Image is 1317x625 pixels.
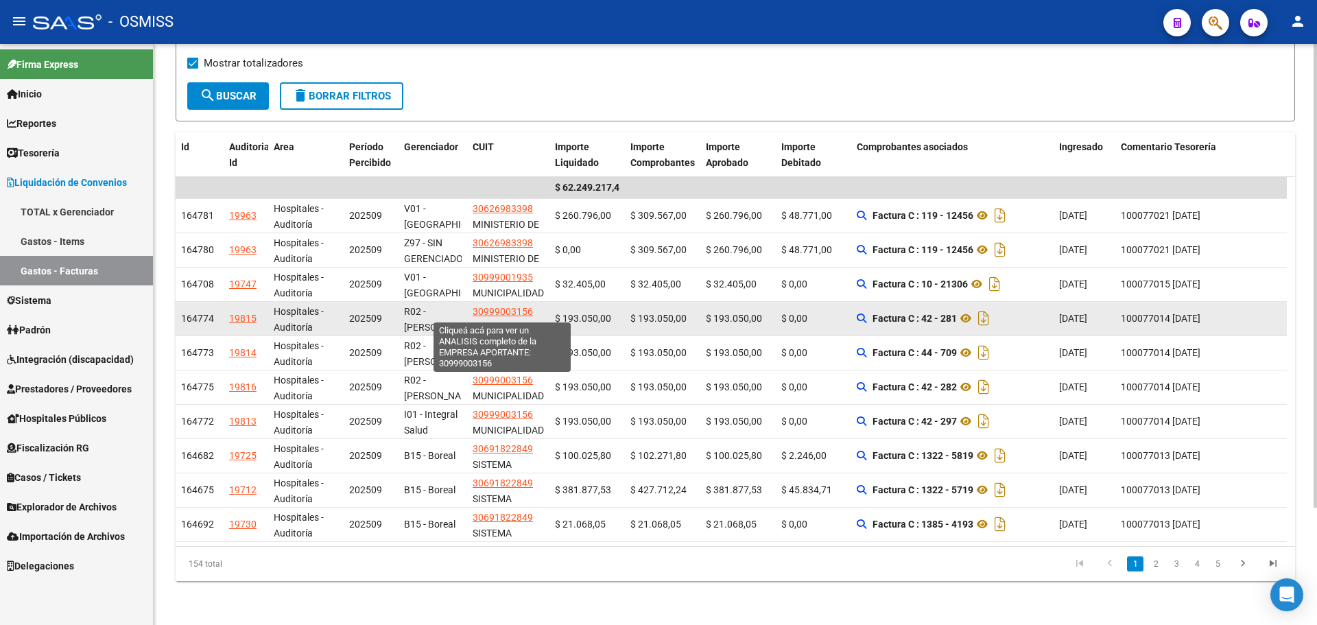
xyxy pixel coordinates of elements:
[1115,132,1287,178] datatable-header-cell: Comentario Tesorería
[706,313,762,324] span: $ 193.050,00
[349,519,382,530] span: 202509
[1121,279,1200,290] span: 100077015 08/09/2025
[404,340,477,367] span: R02 - [PERSON_NAME]
[7,86,42,102] span: Inicio
[706,484,762,495] span: $ 381.877,53
[349,244,382,255] span: 202509
[630,347,687,358] span: $ 193.050,00
[630,381,687,392] span: $ 193.050,00
[706,347,762,358] span: $ 193.050,00
[975,342,993,364] i: Descargar documento
[176,132,224,178] datatable-header-cell: Id
[1059,381,1087,392] span: [DATE]
[349,381,382,392] span: 202509
[473,287,565,330] span: MUNICIPALIDAD [PERSON_NAME][GEOGRAPHIC_DATA]
[630,313,687,324] span: $ 193.050,00
[7,411,106,426] span: Hospitales Públicos
[873,450,973,461] strong: Factura C : 1322 - 5819
[555,416,611,427] span: $ 193.050,00
[473,237,533,248] span: 30626983398
[873,416,957,427] strong: Factura C : 42 - 297
[404,519,455,530] span: B15 - Boreal
[851,132,1054,178] datatable-header-cell: Comprobantes asociados
[781,450,827,461] span: $ 2.246,00
[1290,13,1306,30] mat-icon: person
[975,410,993,432] i: Descargar documento
[7,381,132,397] span: Prestadores / Proveedores
[555,450,611,461] span: $ 100.025,80
[176,547,397,581] div: 154 total
[630,279,681,290] span: $ 32.405,00
[473,528,542,570] span: SISTEMA PROVINCIAL DE SALUD
[555,484,611,495] span: $ 381.877,53
[7,175,127,190] span: Liquidación de Convenios
[700,132,776,178] datatable-header-cell: Importe Aprobado
[349,279,382,290] span: 202509
[7,440,89,456] span: Fiscalización RG
[229,414,257,429] div: 19813
[229,242,257,258] div: 19963
[7,116,56,131] span: Reportes
[781,279,807,290] span: $ 0,00
[776,132,851,178] datatable-header-cell: Importe Debitado
[274,203,324,246] span: Hospitales - Auditoría Médica
[181,519,214,530] span: 164692
[7,293,51,308] span: Sistema
[781,381,807,392] span: $ 0,00
[1230,556,1256,571] a: go to next page
[1121,141,1216,152] span: Comentario Tesorería
[7,558,74,574] span: Delegaciones
[274,409,324,451] span: Hospitales - Auditoría Médica
[706,416,762,427] span: $ 193.050,00
[404,272,497,298] span: V01 - [GEOGRAPHIC_DATA]
[473,272,533,283] span: 30999001935
[274,141,294,152] span: Area
[181,416,214,427] span: 164772
[1187,552,1207,576] li: page 4
[229,448,257,464] div: 19725
[1067,556,1093,571] a: go to first page
[349,141,391,168] span: Período Percibido
[181,244,214,255] span: 164780
[473,512,533,523] span: 30691822849
[1121,519,1200,530] span: 100077013 08/09/2025
[349,416,382,427] span: 202509
[473,477,533,488] span: 30691822849
[630,244,687,255] span: $ 309.567,00
[344,132,399,178] datatable-header-cell: Período Percibido
[229,345,257,361] div: 19814
[473,459,542,502] span: SISTEMA PROVINCIAL DE SALUD
[467,132,549,178] datatable-header-cell: CUIT
[229,208,257,224] div: 19963
[873,279,968,290] strong: Factura C : 10 - 21306
[181,450,214,461] span: 164682
[229,141,270,168] span: Auditoria Id
[781,347,807,358] span: $ 0,00
[986,273,1004,295] i: Descargar documento
[1121,244,1200,255] span: 100077021 08/09/2025
[349,210,382,221] span: 202509
[873,210,973,221] strong: Factura C : 119 - 12456
[274,375,324,417] span: Hospitales - Auditoría Médica
[781,210,832,221] span: $ 48.771,00
[1207,552,1228,576] li: page 5
[473,443,533,454] span: 30691822849
[1125,552,1146,576] li: page 1
[268,132,344,178] datatable-header-cell: Area
[1121,210,1200,221] span: 100077021 08/09/2025
[7,499,117,515] span: Explorador de Archivos
[991,204,1009,226] i: Descargar documento
[473,219,539,261] span: MINISTERIO DE SALUD PCIA DE BS AS
[473,425,565,467] span: MUNICIPALIDAD [PERSON_NAME][GEOGRAPHIC_DATA]
[404,306,477,333] span: R02 - [PERSON_NAME]
[473,322,565,364] span: MUNICIPALIDAD [PERSON_NAME][GEOGRAPHIC_DATA]
[706,141,748,168] span: Importe Aprobado
[630,484,687,495] span: $ 427.712,24
[630,450,687,461] span: $ 102.271,80
[229,276,257,292] div: 19747
[555,519,606,530] span: $ 21.068,05
[200,90,257,102] span: Buscar
[873,313,957,324] strong: Factura C : 42 - 281
[1059,519,1087,530] span: [DATE]
[1121,313,1200,324] span: 100077014 08/09/2025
